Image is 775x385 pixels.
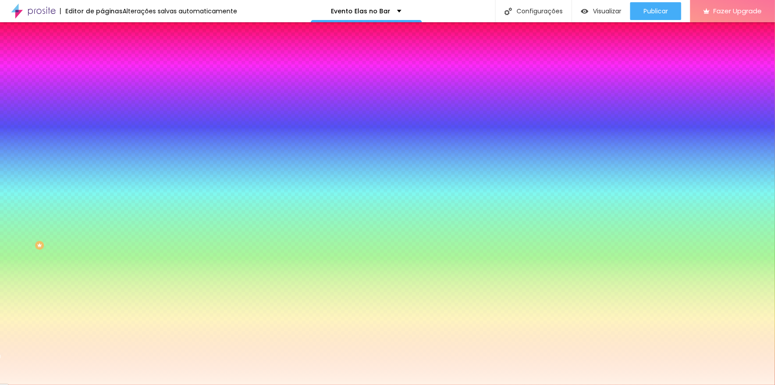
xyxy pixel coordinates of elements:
[630,2,681,20] button: Publicar
[713,7,762,15] span: Fazer Upgrade
[644,8,668,15] span: Publicar
[572,2,630,20] button: Visualizar
[581,8,588,15] img: view-1.svg
[123,8,237,14] div: Alterações salvas automaticamente
[331,8,390,14] p: Evento Elas no Bar
[60,8,123,14] div: Editor de páginas
[505,8,512,15] img: Icone
[593,8,621,15] span: Visualizar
